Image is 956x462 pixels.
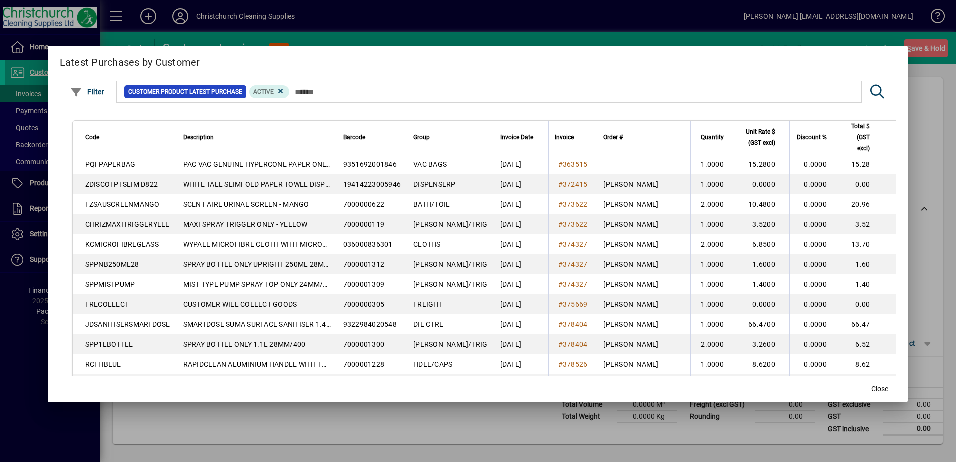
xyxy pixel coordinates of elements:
td: 0.0000 [789,234,841,254]
td: 3.5200 [738,214,789,234]
span: SPRAY BOTTLE ONLY 1.1L 28MM/400 [183,340,306,348]
td: 1.4000 [738,274,789,294]
td: [DATE] [494,274,548,294]
span: # [558,300,563,308]
td: 15.2800 [738,154,789,174]
td: [PERSON_NAME] [597,194,690,214]
div: Barcode [343,132,401,143]
td: 66.4700 [738,314,789,334]
a: #374327 [555,259,591,270]
div: Quantity [697,132,733,143]
span: 036000836301 [343,240,393,248]
span: 373622 [563,200,588,208]
span: 7000001309 [343,280,385,288]
span: SPP1LBOTTLE [85,340,133,348]
a: #373622 [555,219,591,230]
td: 6.52 [841,334,884,354]
td: 1.60 [841,254,884,274]
span: 9322984020548 [343,320,397,328]
button: Close [864,380,896,398]
div: Invoice Date [500,132,542,143]
span: Quantity [701,132,724,143]
span: DIL CTRL [413,320,443,328]
span: 363515 [563,160,588,168]
span: KCMICROFIBREGLASS [85,240,159,248]
span: # [558,260,563,268]
span: CLOTHS [413,240,441,248]
td: [DATE] [494,234,548,254]
td: 1.0000 [690,354,738,374]
span: FREIGHT [413,300,443,308]
span: SMARTDOSE SUMA SURFACE SANITISER 1.4L (MPI C101-60) [183,320,379,328]
span: # [558,220,563,228]
td: 10.4800 [738,194,789,214]
span: 378526 [563,360,588,368]
span: 7000000622 [343,200,385,208]
span: # [558,200,563,208]
span: # [558,280,563,288]
td: [PERSON_NAME] [597,234,690,254]
a: #374327 [555,239,591,250]
td: 0.0000 [789,314,841,334]
span: PQFPAPERBAG [85,160,136,168]
span: # [558,180,563,188]
td: 8.62 [841,354,884,374]
td: 5.7200 [738,374,789,394]
td: [DATE] [494,254,548,274]
div: Discount % [796,132,836,143]
td: [DATE] [494,354,548,374]
td: 1.0000 [690,274,738,294]
td: 1.0000 [690,174,738,194]
td: [PERSON_NAME] [597,214,690,234]
td: 0.0000 [789,354,841,374]
td: 0.00 [841,174,884,194]
td: 0.0000 [789,254,841,274]
span: Close [871,384,888,394]
div: Code [85,132,171,143]
span: # [558,320,563,328]
a: #378526 [555,359,591,370]
span: RAPIDCLEAN ALUMINIUM HANDLE WITH THREAD CAP 1.5M - BLUE [183,360,402,368]
div: Description [183,132,331,143]
span: 7000001228 [343,360,385,368]
div: Invoice [555,132,591,143]
span: Order # [603,132,623,143]
td: [PERSON_NAME] [597,254,690,274]
td: [DATE] [494,374,548,394]
span: VAC BAGS [413,160,447,168]
td: 1.40 [841,274,884,294]
span: 378404 [563,320,588,328]
td: 2.0000 [690,234,738,254]
td: 1.6000 [738,254,789,274]
td: 3.0000 [690,374,738,394]
td: 0.0000 [738,294,789,314]
a: #363515 [555,159,591,170]
td: 1.0000 [690,254,738,274]
span: Group [413,132,430,143]
span: Discount % [797,132,827,143]
td: 0.0000 [789,274,841,294]
td: 13.70 [841,234,884,254]
span: 19414223005946 [343,180,401,188]
span: 375669 [563,300,588,308]
span: 374327 [563,260,588,268]
td: 0.0000 [738,174,789,194]
td: 0.0000 [789,214,841,234]
td: 8.6200 [738,354,789,374]
span: [PERSON_NAME]/TRIG [413,280,488,288]
td: [DATE] [494,294,548,314]
span: Invoice [555,132,574,143]
span: 7000001300 [343,340,385,348]
a: #378404 [555,319,591,330]
td: [DATE] [494,154,548,174]
span: # [558,160,563,168]
span: Active [253,88,274,95]
span: Description [183,132,214,143]
span: 9351692001846 [343,160,397,168]
a: #372415 [555,179,591,190]
span: CHRIZMAXITRIGGERYELL [85,220,170,228]
td: 15.28 [841,154,884,174]
span: [PERSON_NAME]/TRIG [413,260,488,268]
span: 7000000119 [343,220,385,228]
td: 1.0000 [690,214,738,234]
